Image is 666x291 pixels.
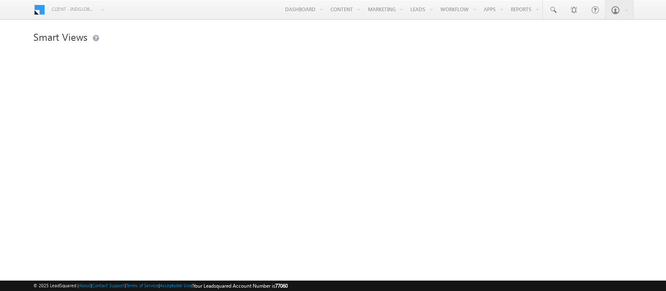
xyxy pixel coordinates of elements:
span: Smart Views [33,30,87,43]
a: Contact Support [92,283,125,288]
a: Acceptable Use [160,283,191,288]
a: About [79,283,91,288]
span: Client - indglobal1 (77060) [52,5,95,13]
span: © 2025 LeadSquared | | | | | [33,282,288,290]
a: Terms of Service [126,283,159,288]
span: 77060 [275,283,288,289]
span: Your Leadsquared Account Number is [193,283,288,289]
